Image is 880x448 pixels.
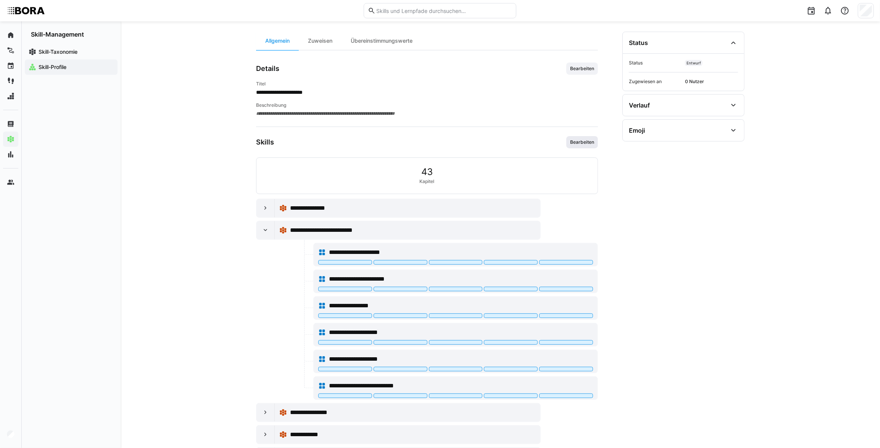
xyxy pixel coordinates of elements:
h3: Details [256,64,279,73]
span: Bearbeiten [569,139,595,145]
span: 43 [421,167,433,177]
button: Bearbeiten [566,63,598,75]
span: Bearbeiten [569,66,595,72]
div: Verlauf [629,101,650,109]
button: Bearbeiten [566,136,598,148]
span: Entwurf [687,61,701,65]
div: Emoji [629,127,645,134]
span: Zugewiesen an [629,79,682,85]
h4: Titel [256,81,598,87]
div: Zuweisen [299,32,342,50]
h4: Beschreibung [256,102,598,108]
div: Übereinstimmungswerte [342,32,422,50]
h3: Skills [256,138,274,146]
span: 0 Nutzer [685,79,738,85]
div: Status [629,39,648,47]
span: Status [629,60,682,66]
span: Kapitel [420,178,435,185]
input: Skills und Lernpfade durchsuchen… [376,7,512,14]
div: Allgemein [256,32,299,50]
